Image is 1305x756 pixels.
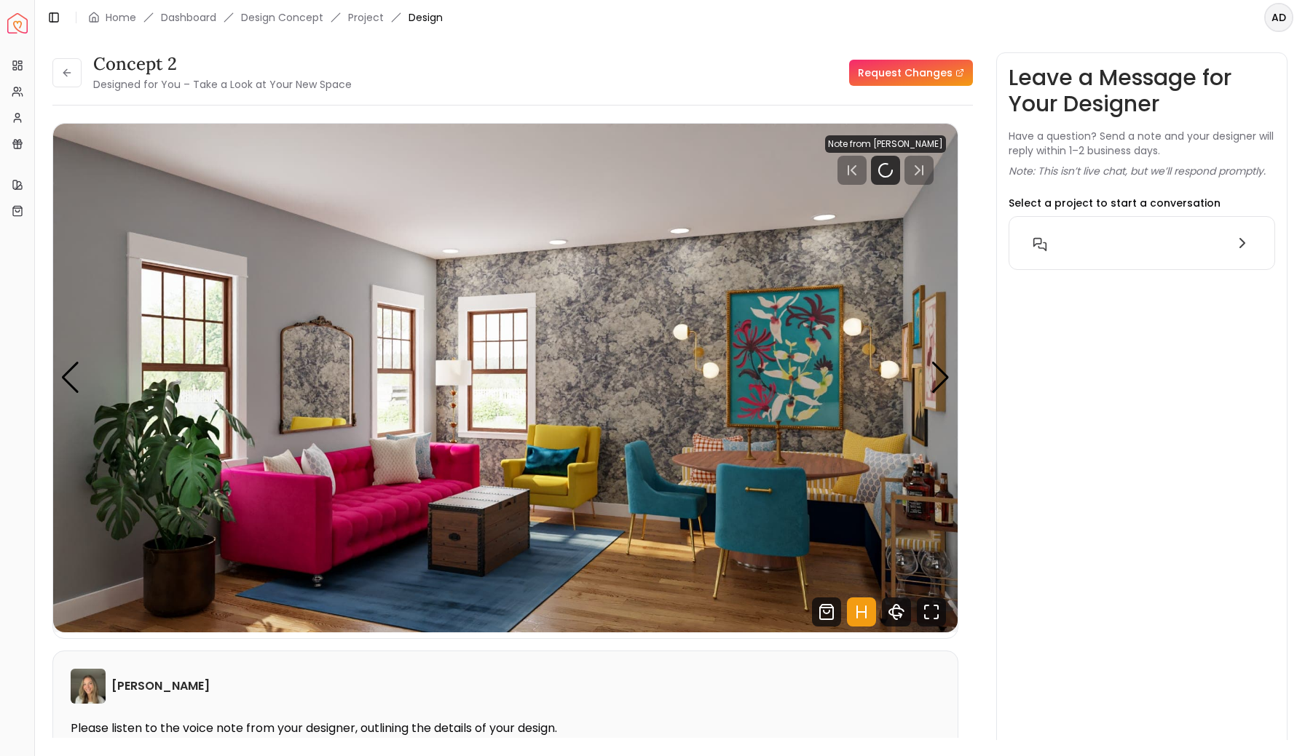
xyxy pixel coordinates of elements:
svg: Hotspots Toggle [847,597,876,626]
img: Spacejoy Logo [7,13,28,33]
div: 1 / 5 [53,124,958,632]
p: Please listen to the voice note from your designer, outlining the details of your design. [71,721,940,736]
a: Spacejoy [7,13,28,33]
button: AD [1264,3,1293,32]
p: Select a project to start a conversation [1009,196,1221,210]
div: Carousel [53,124,958,632]
a: Project [348,10,384,25]
svg: Shop Products from this design [812,597,841,626]
h3: concept 2 [93,52,352,76]
small: Designed for You – Take a Look at Your New Space [93,77,352,92]
div: Previous slide [60,362,80,394]
p: Have a question? Send a note and your designer will reply within 1–2 business days. [1009,129,1275,158]
img: Sarah Nelson [71,669,106,704]
h3: Leave a Message for Your Designer [1009,65,1275,117]
span: Design [409,10,443,25]
div: Next slide [931,362,950,394]
svg: Fullscreen [917,597,946,626]
a: Home [106,10,136,25]
li: Design Concept [241,10,323,25]
svg: 360 View [882,597,911,626]
span: AD [1266,4,1292,31]
div: Note from [PERSON_NAME] [825,135,946,153]
h6: [PERSON_NAME] [111,677,210,695]
a: Dashboard [161,10,216,25]
nav: breadcrumb [88,10,443,25]
a: Request Changes [849,60,973,86]
p: Note: This isn’t live chat, but we’ll respond promptly. [1009,164,1266,178]
img: Design Render 1 [53,124,958,632]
